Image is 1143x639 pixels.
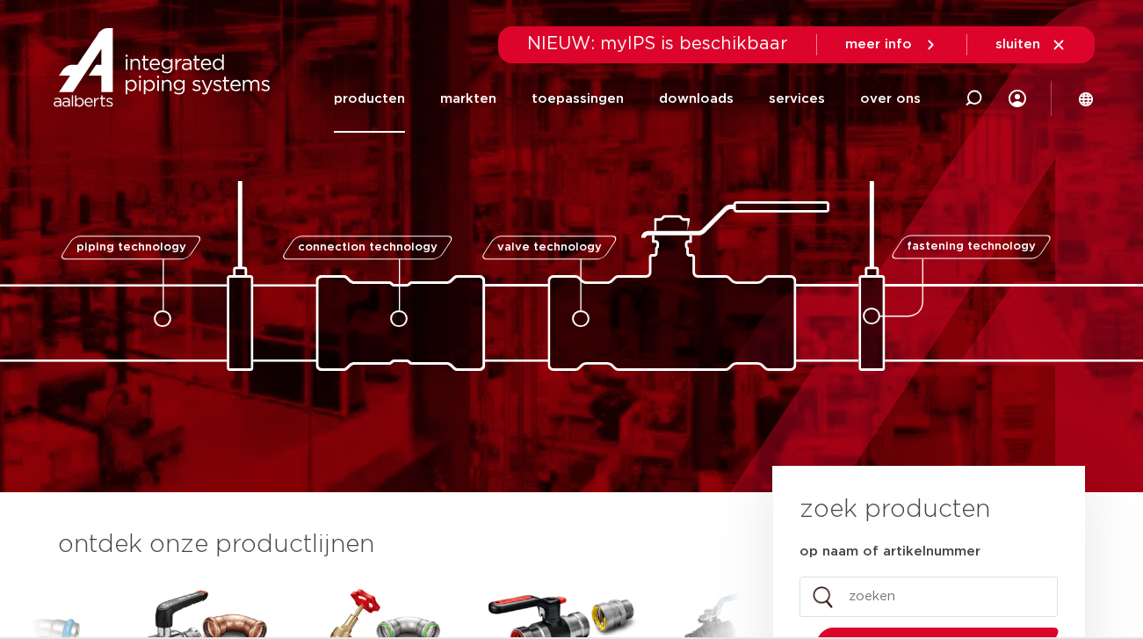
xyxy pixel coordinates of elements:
[334,65,921,133] nav: Menu
[769,65,825,133] a: services
[334,65,405,133] a: producten
[860,65,921,133] a: over ons
[799,543,980,561] label: op naam of artikelnummer
[532,65,624,133] a: toepassingen
[659,65,734,133] a: downloads
[76,242,186,253] span: piping technology
[58,527,713,563] h3: ontdek onze productlijnen
[497,242,602,253] span: valve technology
[845,37,938,53] a: meer info
[297,242,437,253] span: connection technology
[995,38,1040,51] span: sluiten
[995,37,1067,53] a: sluiten
[845,38,912,51] span: meer info
[907,242,1036,253] span: fastening technology
[799,577,1058,617] input: zoeken
[799,492,990,527] h3: zoek producten
[527,35,788,53] span: NIEUW: myIPS is beschikbaar
[440,65,496,133] a: markten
